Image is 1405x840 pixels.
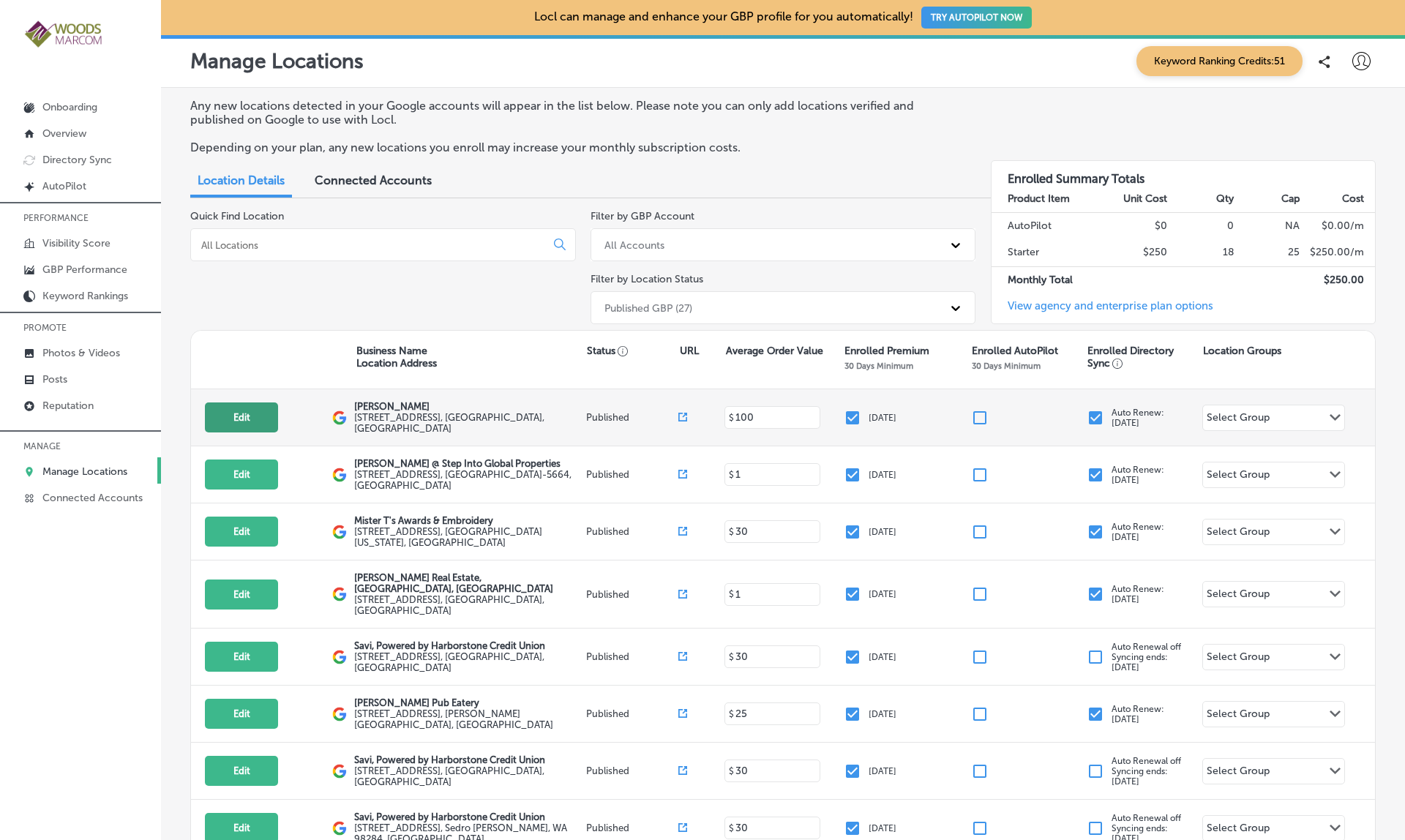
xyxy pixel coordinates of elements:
[972,345,1058,357] p: Enrolled AutoPilot
[869,823,896,833] p: [DATE]
[1168,212,1234,239] td: 0
[42,492,143,504] p: Connected Accounts
[992,212,1102,239] td: AutoPilot
[23,19,104,49] img: 4a29b66a-e5ec-43cd-850c-b989ed1601aaLogo_Horizontal_BerryOlive_1000.jpg
[1136,46,1303,76] span: Keyword Ranking Credits: 51
[586,412,679,423] p: Published
[1087,345,1196,370] p: Enrolled Directory Sync
[354,572,582,594] p: [PERSON_NAME] Real Estate, [GEOGRAPHIC_DATA], [GEOGRAPHIC_DATA]
[190,140,961,154] p: Depending on your plan, any new locations you enroll may increase your monthly subscription costs.
[1101,212,1168,239] td: $0
[1207,588,1270,604] div: Select Group
[591,210,694,222] label: Filter by GBP Account
[354,412,582,434] label: [STREET_ADDRESS] , [GEOGRAPHIC_DATA], [GEOGRAPHIC_DATA]
[354,515,582,526] p: Mister T's Awards & Embroidery
[992,266,1102,293] td: Monthly Total
[1168,186,1234,213] th: Qty
[42,465,127,478] p: Manage Locations
[1207,468,1270,485] div: Select Group
[726,345,823,357] p: Average Order Value
[205,517,278,547] button: Edit
[1112,642,1181,672] p: Auto Renewal off
[729,709,734,719] p: $
[315,173,432,187] span: Connected Accounts
[869,766,896,776] p: [DATE]
[354,458,582,469] p: [PERSON_NAME] @ Step Into Global Properties
[729,413,734,423] p: $
[1112,522,1164,542] p: Auto Renew: [DATE]
[354,526,582,548] label: [STREET_ADDRESS] , [GEOGRAPHIC_DATA][US_STATE], [GEOGRAPHIC_DATA]
[205,756,278,786] button: Edit
[332,650,347,664] img: logo
[586,651,679,662] p: Published
[1112,704,1164,724] p: Auto Renew: [DATE]
[354,754,582,765] p: Savi, Powered by Harborstone Credit Union
[844,345,929,357] p: Enrolled Premium
[729,823,734,833] p: $
[205,699,278,729] button: Edit
[354,640,582,651] p: Savi, Powered by Harborstone Credit Union
[205,642,278,672] button: Edit
[586,589,679,600] p: Published
[604,301,692,314] div: Published GBP (27)
[190,49,364,73] p: Manage Locations
[42,154,112,166] p: Directory Sync
[992,299,1213,323] a: View agency and enterprise plan options
[332,410,347,425] img: logo
[729,766,734,776] p: $
[42,263,127,276] p: GBP Performance
[198,173,285,187] span: Location Details
[1112,756,1181,787] p: Auto Renewal off
[1300,186,1375,213] th: Cost
[332,821,347,836] img: logo
[1300,239,1375,266] td: $ 250.00 /m
[604,239,664,251] div: All Accounts
[1234,212,1301,239] td: NA
[1112,766,1168,787] span: Syncing ends: [DATE]
[205,580,278,610] button: Edit
[354,469,582,491] label: [STREET_ADDRESS] , [GEOGRAPHIC_DATA]-5664, [GEOGRAPHIC_DATA]
[992,161,1376,186] h3: Enrolled Summary Totals
[869,709,896,719] p: [DATE]
[42,373,67,386] p: Posts
[1300,212,1375,239] td: $ 0.00 /m
[354,708,582,730] label: [STREET_ADDRESS] , [PERSON_NAME][GEOGRAPHIC_DATA], [GEOGRAPHIC_DATA]
[200,239,542,252] input: All Locations
[190,210,284,222] label: Quick Find Location
[332,764,347,779] img: logo
[729,470,734,480] p: $
[354,401,582,412] p: [PERSON_NAME]
[1101,239,1168,266] td: $250
[1300,266,1375,293] td: $ 250.00
[869,589,896,599] p: [DATE]
[1207,765,1270,781] div: Select Group
[42,237,110,250] p: Visibility Score
[1168,239,1234,266] td: 18
[869,527,896,537] p: [DATE]
[332,468,347,482] img: logo
[1207,708,1270,724] div: Select Group
[921,7,1032,29] button: TRY AUTOPILOT NOW
[586,822,679,833] p: Published
[205,460,278,490] button: Edit
[680,345,699,357] p: URL
[42,180,86,192] p: AutoPilot
[1112,652,1168,672] span: Syncing ends: [DATE]
[992,239,1102,266] td: Starter
[190,99,961,127] p: Any new locations detected in your Google accounts will appear in the list below. Please note you...
[587,345,679,357] p: Status
[1112,584,1164,604] p: Auto Renew: [DATE]
[869,652,896,662] p: [DATE]
[586,708,679,719] p: Published
[205,402,278,432] button: Edit
[1234,239,1301,266] td: 25
[586,469,679,480] p: Published
[42,127,86,140] p: Overview
[586,526,679,537] p: Published
[844,361,913,371] p: 30 Days Minimum
[1234,186,1301,213] th: Cap
[729,589,734,599] p: $
[586,765,679,776] p: Published
[869,413,896,423] p: [DATE]
[869,470,896,480] p: [DATE]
